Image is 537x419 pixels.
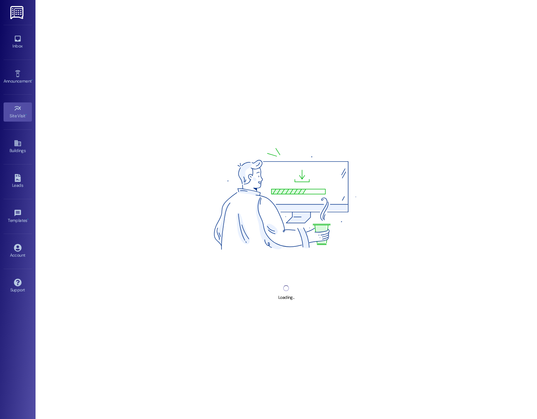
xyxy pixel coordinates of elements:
a: Site Visit • [4,102,32,122]
a: Templates • [4,207,32,226]
a: Buildings [4,137,32,156]
span: • [32,78,33,83]
a: Leads [4,172,32,191]
div: Loading... [278,294,294,301]
a: Support [4,276,32,296]
a: Account [4,242,32,261]
span: • [27,217,28,222]
img: ResiDesk Logo [10,6,25,19]
a: Inbox [4,33,32,52]
span: • [26,112,27,117]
